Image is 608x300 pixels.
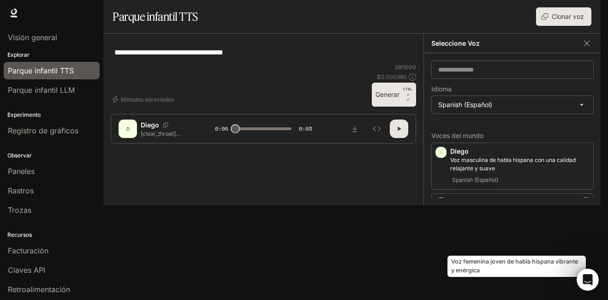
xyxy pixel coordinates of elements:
[141,120,159,130] p: Diego
[431,86,452,92] p: Idioma
[432,96,593,114] div: Spanish (Español)
[381,73,407,80] font: 0.000390
[447,256,586,277] div: Voz femenina joven de habla hispana vibrante y enérgica
[406,98,410,102] font: ⏎
[403,86,412,97] p: CTRL +
[536,7,591,26] button: Clonar voz
[377,73,407,81] p: $
[450,198,590,207] p: Lupita
[346,120,364,138] button: Descargar audio
[580,197,590,204] button: Copiar ID de voz
[121,95,174,104] font: Métodos abreviados
[394,63,416,71] p: / 1000
[394,64,401,71] font: 39
[450,147,590,156] p: Diego
[368,120,386,138] button: Inspeccionar
[577,269,599,291] iframe: Intercom live chat
[552,11,584,23] font: Clonar voz
[376,89,399,101] font: Generar
[113,7,198,26] h1: Parque infantil TTS
[215,124,228,133] span: 0:00
[159,122,172,128] button: Copiar ID de voz
[450,174,500,186] span: Spanish (Español)
[450,156,590,173] p: Voz masculina de habla hispana con una calidad relajante y suave
[141,130,193,138] p: [clear_throat] [PERSON_NAME] portate bien
[372,83,416,107] button: GenerarCTRL +⏎
[299,124,312,133] span: 0:03
[111,92,178,107] button: Métodos abreviados
[431,132,594,139] p: Voces del mundo
[120,121,135,136] div: D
